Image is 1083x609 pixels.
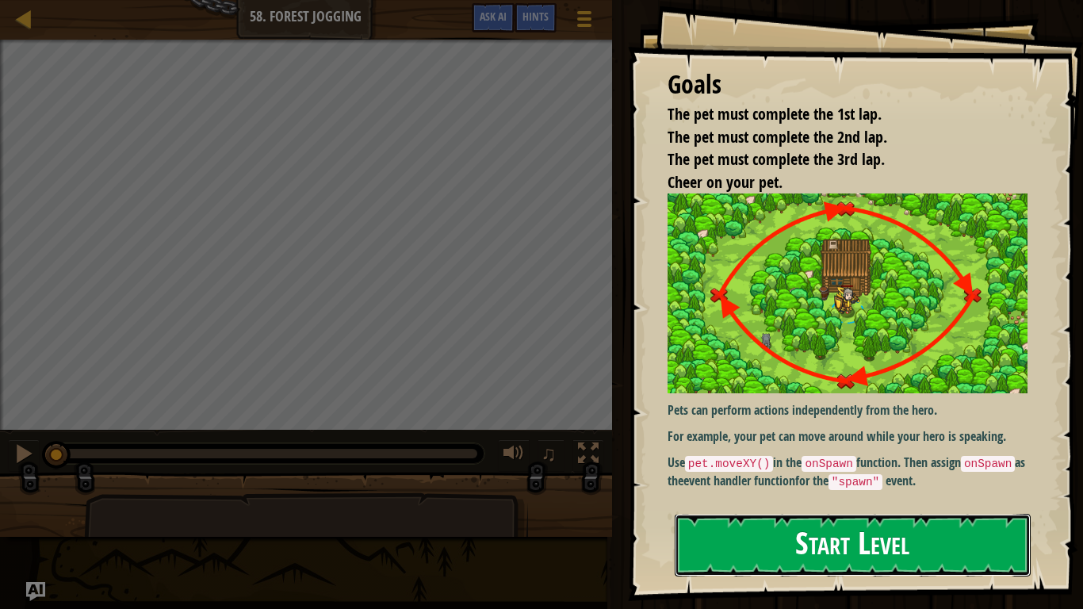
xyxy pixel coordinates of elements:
button: Show game menu [564,3,604,40]
button: Ctrl + P: Pause [8,439,40,472]
li: The pet must complete the 3rd lap. [648,148,1024,171]
div: Goals [668,67,1028,103]
code: pet.moveXY() [685,456,774,472]
p: For example, your pet can move around while your hero is speaking. [668,427,1028,446]
span: Ask AI [480,9,507,24]
span: The pet must complete the 3rd lap. [668,148,885,170]
li: Cheer on your pet. [648,171,1024,194]
li: The pet must complete the 1st lap. [648,103,1024,126]
strong: event handler function [683,472,795,489]
strong: event [886,472,913,489]
p: Use in the function. Then assign as the for the . [668,454,1028,491]
button: Adjust volume [498,439,530,472]
button: Start Level [675,514,1031,576]
p: Pets can perform actions independently from the hero. [668,401,1028,419]
button: Ask AI [472,3,515,33]
span: Cheer on your pet. [668,171,783,193]
button: ♫ [538,439,564,472]
li: The pet must complete the 2nd lap. [648,126,1024,149]
img: Jogging [668,193,1028,393]
code: onSpawn [802,456,855,472]
span: Hints [522,9,549,24]
code: "spawn" [829,474,882,490]
span: The pet must complete the 2nd lap. [668,126,887,147]
button: Ask AI [26,582,45,601]
span: The pet must complete the 1st lap. [668,103,882,124]
span: ♫ [541,442,557,465]
button: Toggle fullscreen [572,439,604,472]
code: onSpawn [961,456,1015,472]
